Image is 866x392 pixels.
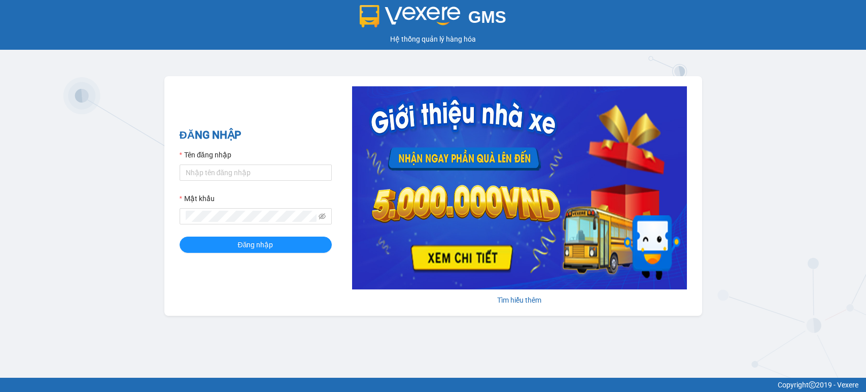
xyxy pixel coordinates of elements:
[180,193,215,204] label: Mật khẩu
[319,213,326,220] span: eye-invisible
[8,379,858,390] div: Copyright 2019 - Vexere
[180,237,332,253] button: Đăng nhập
[468,8,506,26] span: GMS
[360,15,506,23] a: GMS
[352,295,687,306] div: Tìm hiểu thêm
[186,211,317,222] input: Mật khẩu
[180,127,332,144] h2: ĐĂNG NHẬP
[809,381,816,388] span: copyright
[180,165,332,181] input: Tên đăng nhập
[180,149,231,160] label: Tên đăng nhập
[3,34,863,45] div: Hệ thống quản lý hàng hóa
[352,86,687,289] img: banner-0
[238,239,273,250] span: Đăng nhập
[360,5,460,27] img: logo 2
